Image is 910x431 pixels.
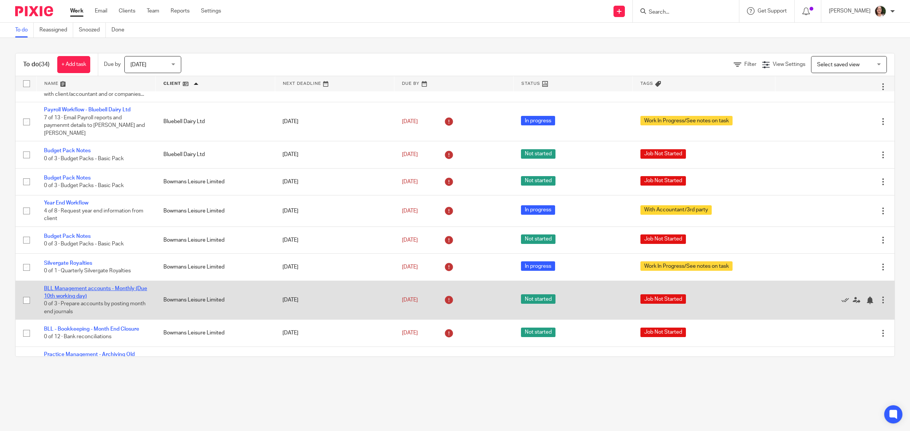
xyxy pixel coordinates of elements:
[104,61,121,68] p: Due by
[39,23,73,37] a: Reassigned
[44,208,143,222] span: 4 of 8 · Request year end information from client
[758,8,787,14] span: Get Support
[521,328,555,337] span: Not started
[402,237,418,243] span: [DATE]
[57,56,90,73] a: + Add task
[111,23,130,37] a: Done
[156,347,275,378] td: [PERSON_NAME] Catering Ltd
[744,62,756,67] span: Filter
[521,294,555,304] span: Not started
[640,149,686,159] span: Job Not Started
[275,254,394,281] td: [DATE]
[817,62,860,67] span: Select saved view
[44,156,124,161] span: 0 of 3 · Budget Packs - Basic Pack
[275,168,394,195] td: [DATE]
[44,261,92,266] a: Silvergate Royalties
[521,205,555,215] span: In progress
[201,7,221,15] a: Settings
[147,7,159,15] a: Team
[773,62,805,67] span: View Settings
[156,320,275,347] td: Bowmans Leisure Limited
[70,7,83,15] a: Work
[402,152,418,157] span: [DATE]
[156,281,275,320] td: Bowmans Leisure Limited
[171,7,190,15] a: Reports
[44,286,147,299] a: BLL Management accounts - Monthly (Due 10th working day)
[44,148,91,153] a: Budget Pack Notes
[44,183,124,188] span: 0 of 3 · Budget Packs - Basic Pack
[44,175,91,181] a: Budget Pack Notes
[44,115,145,136] span: 7 of 13 · Email Payroll reports and paymenmt details to [PERSON_NAME] and [PERSON_NAME]
[402,179,418,184] span: [DATE]
[23,61,50,69] h1: To do
[829,7,871,15] p: [PERSON_NAME]
[402,330,418,336] span: [DATE]
[521,116,555,125] span: In progress
[521,261,555,271] span: In progress
[275,141,394,168] td: [DATE]
[640,116,733,125] span: Work In Progress/See notes on task
[39,61,50,67] span: (34)
[15,23,34,37] a: To do
[15,6,53,16] img: Pixie
[44,241,124,247] span: 0 of 3 · Budget Packs - Basic Pack
[44,301,146,314] span: 0 of 3 · Prepare accounts by posting month end journals
[130,62,146,67] span: [DATE]
[521,234,555,244] span: Not started
[156,141,275,168] td: Bluebell Dairy Ltd
[44,269,131,274] span: 0 of 1 · Quarterly Silvergate Royalties
[119,7,135,15] a: Clients
[841,296,853,304] a: Mark as done
[402,208,418,214] span: [DATE]
[521,149,555,159] span: Not started
[640,261,733,271] span: Work In Progress/See notes on task
[521,176,555,186] span: Not started
[156,168,275,195] td: Bowmans Leisure Limited
[402,297,418,303] span: [DATE]
[44,352,135,365] a: Practice Management - Archiving Old Clients
[156,102,275,141] td: Bluebell Dairy Ltd
[640,205,712,215] span: With Accountant/3rd party
[275,347,394,378] td: [DATE]
[79,23,106,37] a: Snoozed
[44,334,111,340] span: 0 of 12 · Bank reconciliations
[156,195,275,226] td: Bowmans Leisure Limited
[648,9,716,16] input: Search
[156,226,275,253] td: Bowmans Leisure Limited
[275,281,394,320] td: [DATE]
[44,107,130,112] a: Payroll Workflow - Bluebell Dairy Ltd
[95,7,107,15] a: Email
[275,226,394,253] td: [DATE]
[275,102,394,141] td: [DATE]
[402,119,418,124] span: [DATE]
[402,264,418,270] span: [DATE]
[156,254,275,281] td: Bowmans Leisure Limited
[44,200,88,206] a: Year End Workflow
[640,294,686,304] span: Job Not Started
[640,234,686,244] span: Job Not Started
[874,5,886,17] img: me.jpg
[640,81,653,86] span: Tags
[640,176,686,186] span: Job Not Started
[640,328,686,337] span: Job Not Started
[44,326,139,332] a: BLL - Bookkeeping - Month End Closure
[44,234,91,239] a: Budget Pack Notes
[275,195,394,226] td: [DATE]
[275,320,394,347] td: [DATE]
